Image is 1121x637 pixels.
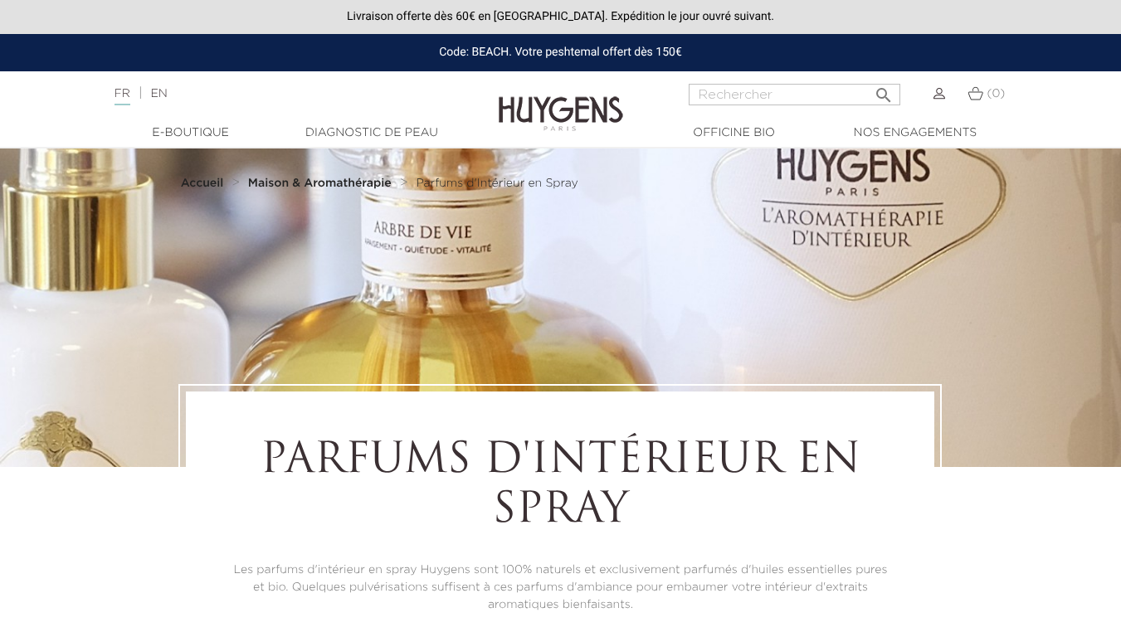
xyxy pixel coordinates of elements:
p: Les parfums d'intérieur en spray Huygens sont 100% naturels et exclusivement parfumés d'huiles es... [232,562,889,614]
div: | [106,84,455,104]
input: Rechercher [689,84,900,105]
img: Huygens [499,70,623,134]
a: Parfums d'Intérieur en Spray [416,177,578,190]
a: Diagnostic de peau [289,124,455,142]
strong: Accueil [181,177,224,189]
a: E-Boutique [108,124,274,142]
a: Nos engagements [832,124,998,142]
span: Parfums d'Intérieur en Spray [416,177,578,189]
button:  [869,79,899,101]
strong: Maison & Aromathérapie [248,177,392,189]
a: Maison & Aromathérapie [248,177,396,190]
a: EN [150,88,167,100]
a: Officine Bio [651,124,817,142]
h1: Parfums d'Intérieur en Spray [232,437,889,537]
a: Accueil [181,177,227,190]
i:  [874,80,894,100]
a: FR [115,88,130,105]
span: (0) [987,88,1005,100]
